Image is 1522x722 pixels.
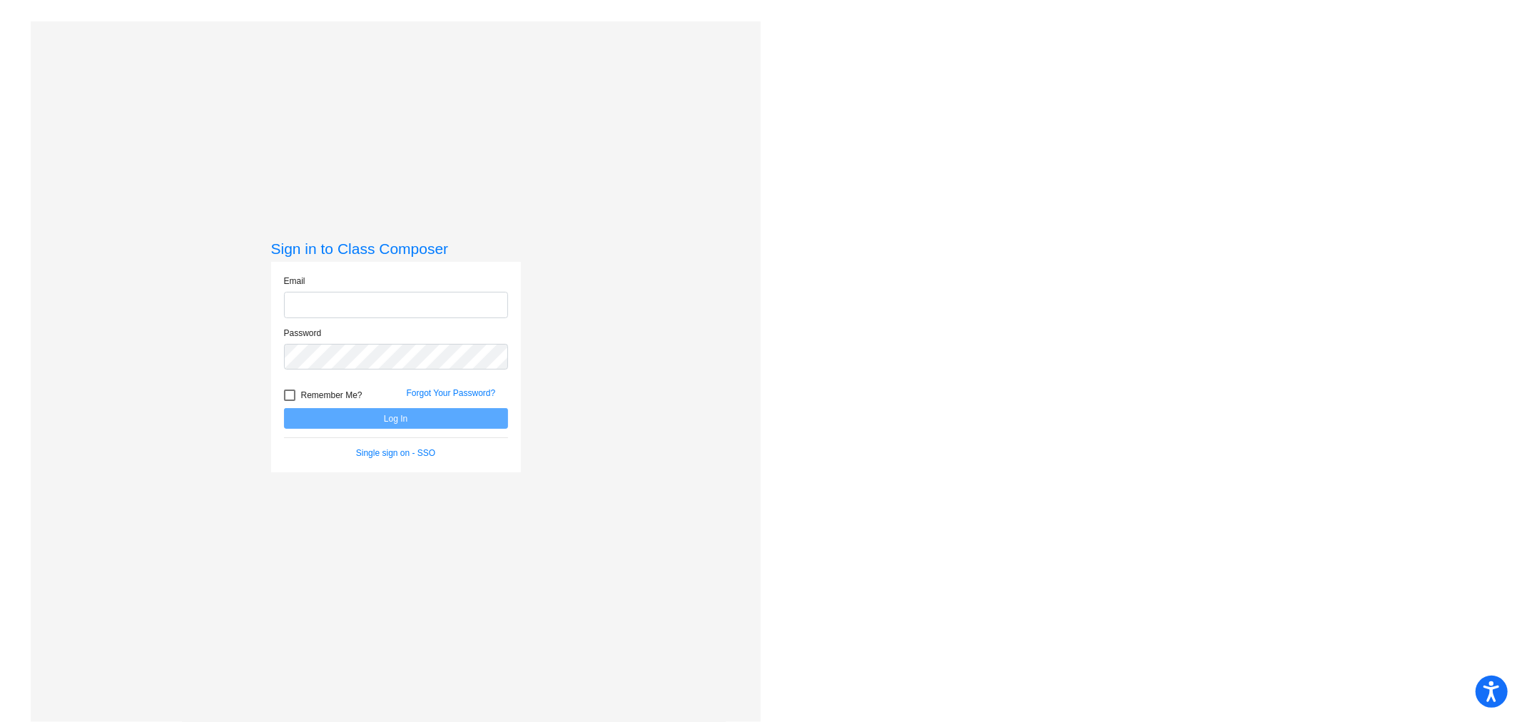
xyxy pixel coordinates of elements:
[284,275,305,288] label: Email
[356,448,435,458] a: Single sign on - SSO
[407,388,496,398] a: Forgot Your Password?
[284,327,322,340] label: Password
[301,387,362,404] span: Remember Me?
[284,408,508,429] button: Log In
[271,240,521,258] h3: Sign in to Class Composer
